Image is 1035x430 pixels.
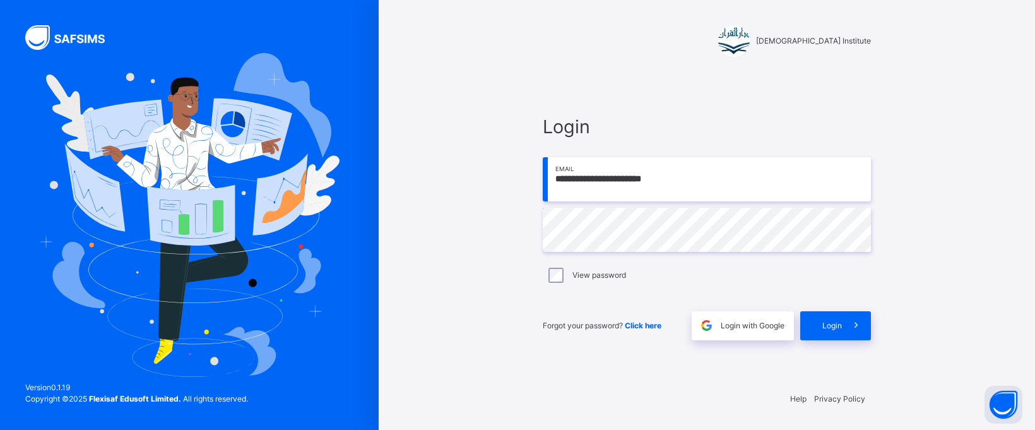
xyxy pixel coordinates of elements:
[543,113,871,140] span: Login
[756,35,871,47] span: [DEMOGRAPHIC_DATA] Institute
[814,394,865,403] a: Privacy Policy
[89,394,181,403] strong: Flexisaf Edusoft Limited.
[790,394,807,403] a: Help
[543,321,661,330] span: Forgot your password?
[39,53,340,376] img: Hero Image
[721,320,784,331] span: Login with Google
[625,321,661,330] a: Click here
[25,25,120,50] img: SAFSIMS Logo
[25,382,248,393] span: Version 0.1.19
[699,318,714,333] img: google.396cfc9801f0270233282035f929180a.svg
[25,394,248,403] span: Copyright © 2025 All rights reserved.
[572,270,626,281] label: View password
[822,320,842,331] span: Login
[985,386,1022,424] button: Open asap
